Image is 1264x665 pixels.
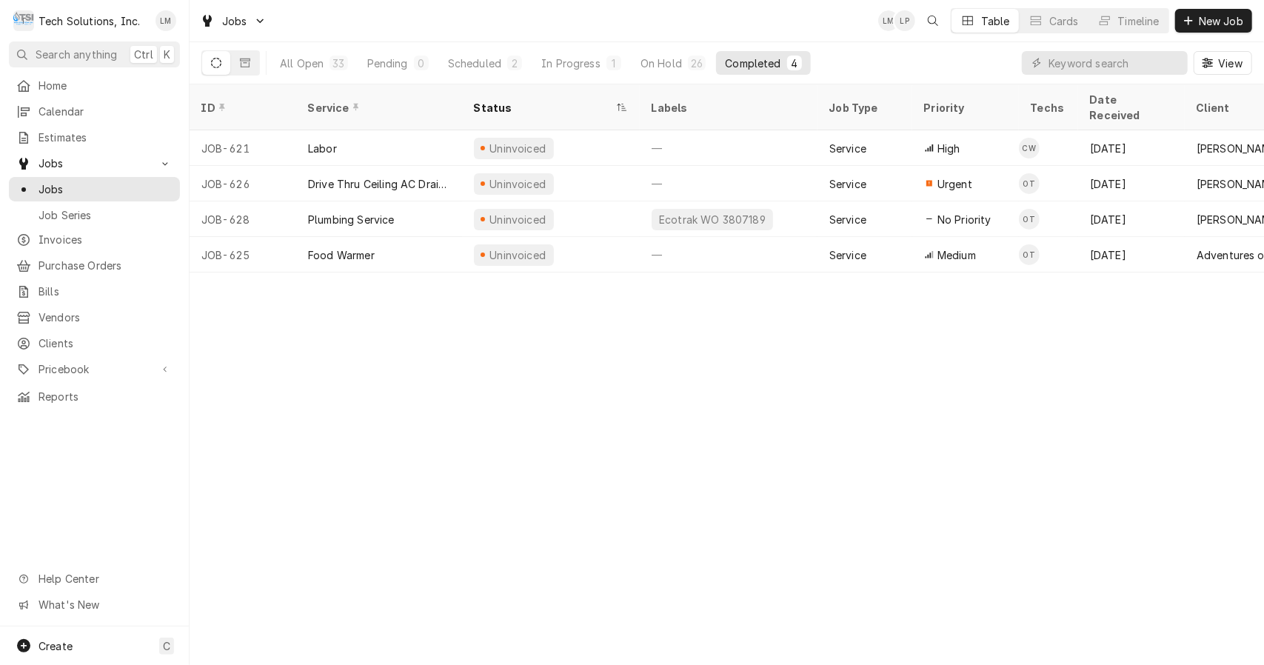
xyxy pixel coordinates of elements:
[1049,13,1079,29] div: Cards
[39,104,173,119] span: Calendar
[9,99,180,124] a: Calendar
[39,13,140,29] div: Tech Solutions, Inc.
[13,10,34,31] div: T
[1019,244,1040,265] div: OT
[39,181,173,197] span: Jobs
[39,361,150,377] span: Pricebook
[641,56,682,71] div: On Hold
[13,10,34,31] div: Tech Solutions, Inc.'s Avatar
[1175,9,1252,33] button: New Job
[39,571,171,587] span: Help Center
[1078,201,1185,237] div: [DATE]
[190,166,296,201] div: JOB-626
[39,335,173,351] span: Clients
[652,100,806,116] div: Labels
[308,141,337,156] div: Labor
[1078,130,1185,166] div: [DATE]
[9,227,180,252] a: Invoices
[308,212,395,227] div: Plumbing Service
[981,13,1010,29] div: Table
[1194,51,1252,75] button: View
[39,284,173,299] span: Bills
[829,141,866,156] div: Service
[640,130,817,166] div: —
[9,41,180,67] button: Search anythingCtrlK
[1019,173,1040,194] div: OT
[1196,13,1246,29] span: New Job
[9,567,180,591] a: Go to Help Center
[39,156,150,171] span: Jobs
[308,176,450,192] div: Drive Thru Ceiling AC Drainage Issue
[9,384,180,409] a: Reports
[156,10,176,31] div: Leah Meadows's Avatar
[1049,51,1180,75] input: Keyword search
[937,247,976,263] span: Medium
[190,201,296,237] div: JOB-628
[829,176,866,192] div: Service
[691,56,703,71] div: 26
[39,640,73,652] span: Create
[878,10,899,31] div: Leah Meadows's Avatar
[9,331,180,355] a: Clients
[164,47,170,62] span: K
[1019,209,1040,230] div: OT
[1019,173,1040,194] div: Otis Tooley's Avatar
[332,56,344,71] div: 33
[829,100,900,116] div: Job Type
[448,56,501,71] div: Scheduled
[9,592,180,617] a: Go to What's New
[39,78,173,93] span: Home
[308,247,375,263] div: Food Warmer
[9,279,180,304] a: Bills
[1019,138,1040,158] div: CW
[829,247,866,263] div: Service
[9,203,180,227] a: Job Series
[194,9,272,33] a: Go to Jobs
[640,237,817,273] div: —
[488,247,548,263] div: Uninvoiced
[829,212,866,227] div: Service
[39,597,171,612] span: What's New
[36,47,117,62] span: Search anything
[1019,244,1040,265] div: Otis Tooley's Avatar
[541,56,601,71] div: In Progress
[9,357,180,381] a: Go to Pricebook
[417,56,426,71] div: 0
[488,212,548,227] div: Uninvoiced
[1078,166,1185,201] div: [DATE]
[790,56,799,71] div: 4
[156,10,176,31] div: LM
[280,56,324,71] div: All Open
[488,141,548,156] div: Uninvoiced
[1031,100,1066,116] div: Techs
[1215,56,1245,71] span: View
[9,73,180,98] a: Home
[222,13,247,29] span: Jobs
[878,10,899,31] div: LM
[39,207,173,223] span: Job Series
[488,176,548,192] div: Uninvoiced
[1078,237,1185,273] div: [DATE]
[39,389,173,404] span: Reports
[9,305,180,330] a: Vendors
[725,56,780,71] div: Completed
[163,638,170,654] span: C
[474,100,613,116] div: Status
[510,56,519,71] div: 2
[937,176,972,192] span: Urgent
[134,47,153,62] span: Ctrl
[1019,209,1040,230] div: Otis Tooley's Avatar
[609,56,618,71] div: 1
[9,125,180,150] a: Estimates
[9,151,180,176] a: Go to Jobs
[201,100,281,116] div: ID
[937,141,960,156] span: High
[640,166,817,201] div: —
[921,9,945,33] button: Open search
[937,212,992,227] span: No Priority
[9,177,180,201] a: Jobs
[367,56,408,71] div: Pending
[1019,138,1040,158] div: Coleton Wallace's Avatar
[924,100,1004,116] div: Priority
[39,310,173,325] span: Vendors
